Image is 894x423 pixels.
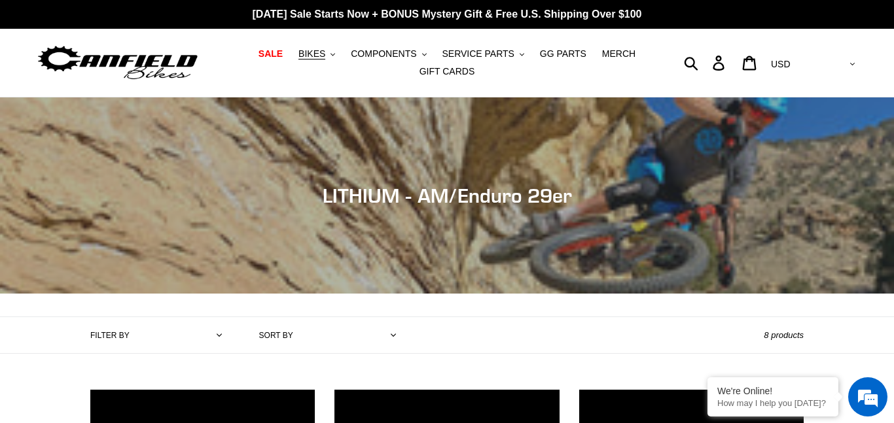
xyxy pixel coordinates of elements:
span: 8 products [764,330,804,340]
button: COMPONENTS [344,45,433,63]
span: GIFT CARDS [420,66,475,77]
a: MERCH [596,45,642,63]
button: BIKES [292,45,342,63]
span: MERCH [602,48,635,59]
span: SERVICE PARTS [442,48,514,59]
label: Filter by [90,330,130,341]
span: SALE [259,48,283,59]
span: GG PARTS [540,48,586,59]
span: COMPONENTS [351,48,416,59]
button: SERVICE PARTS [435,45,530,63]
label: Sort by [259,330,293,341]
div: We're Online! [717,386,829,396]
p: How may I help you today? [717,398,829,408]
span: LITHIUM - AM/Enduro 29er [323,184,572,207]
a: GIFT CARDS [413,63,482,80]
a: SALE [252,45,289,63]
span: BIKES [298,48,325,59]
img: Canfield Bikes [36,42,200,84]
a: GG PARTS [533,45,593,63]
